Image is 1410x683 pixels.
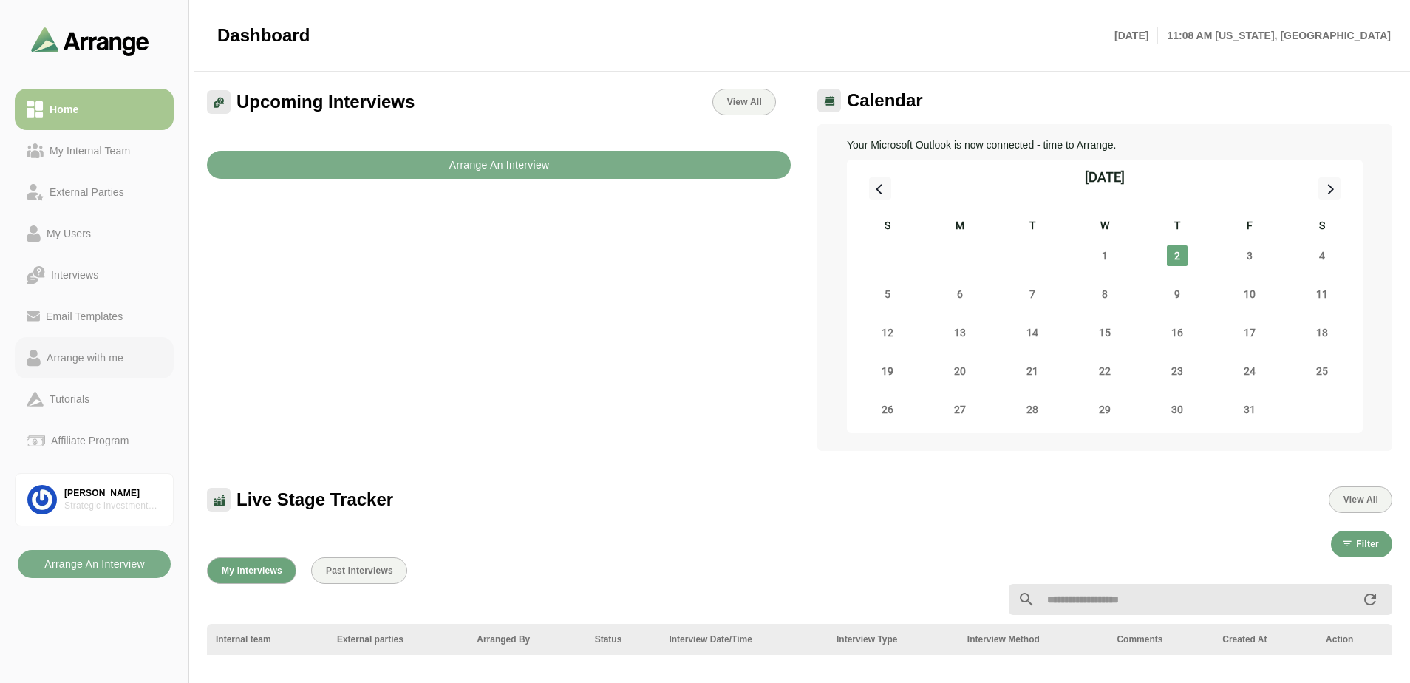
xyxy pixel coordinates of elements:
[1361,591,1379,608] i: appended action
[669,633,819,646] div: Interview Date/Time
[1094,245,1115,266] span: Wednesday, October 1, 2025
[847,89,923,112] span: Calendar
[1312,284,1332,305] span: Saturday, October 11, 2025
[1167,322,1188,343] span: Thursday, October 16, 2025
[1312,245,1332,266] span: Saturday, October 4, 2025
[45,266,104,284] div: Interviews
[325,565,393,576] span: Past Interviews
[15,337,174,378] a: Arrange with me
[64,500,161,512] div: Strategic Investment Group
[31,27,149,55] img: arrangeai-name-small-logo.4d2b8aee.svg
[18,550,171,578] button: Arrange An Interview
[877,284,898,305] span: Sunday, October 5, 2025
[1167,245,1188,266] span: Thursday, October 2, 2025
[1239,245,1260,266] span: Friday, October 3, 2025
[477,633,576,646] div: Arranged By
[44,550,145,578] b: Arrange An Interview
[1114,27,1158,44] p: [DATE]
[216,633,319,646] div: Internal team
[1022,399,1043,420] span: Tuesday, October 28, 2025
[1085,167,1125,188] div: [DATE]
[1222,633,1308,646] div: Created At
[1286,217,1358,237] div: S
[1022,322,1043,343] span: Tuesday, October 14, 2025
[1312,361,1332,381] span: Saturday, October 25, 2025
[1329,486,1392,513] button: View All
[1239,284,1260,305] span: Friday, October 10, 2025
[337,633,459,646] div: External parties
[44,390,95,408] div: Tutorials
[44,183,130,201] div: External Parties
[45,432,134,449] div: Affiliate Program
[1343,495,1378,505] span: View All
[1094,322,1115,343] span: Wednesday, October 15, 2025
[236,489,393,511] span: Live Stage Tracker
[15,171,174,213] a: External Parties
[41,349,129,367] div: Arrange with me
[967,633,1100,646] div: Interview Method
[595,633,652,646] div: Status
[1158,27,1391,44] p: 11:08 AM [US_STATE], [GEOGRAPHIC_DATA]
[44,101,84,118] div: Home
[64,487,161,500] div: [PERSON_NAME]
[996,217,1069,237] div: T
[837,633,950,646] div: Interview Type
[851,217,924,237] div: S
[1022,284,1043,305] span: Tuesday, October 7, 2025
[1069,217,1141,237] div: W
[449,151,550,179] b: Arrange An Interview
[311,557,407,584] button: Past Interviews
[15,473,174,526] a: [PERSON_NAME]Strategic Investment Group
[44,142,136,160] div: My Internal Team
[1167,399,1188,420] span: Thursday, October 30, 2025
[1141,217,1213,237] div: T
[1094,284,1115,305] span: Wednesday, October 8, 2025
[1213,217,1286,237] div: F
[877,322,898,343] span: Sunday, October 12, 2025
[1239,399,1260,420] span: Friday, October 31, 2025
[1167,284,1188,305] span: Thursday, October 9, 2025
[950,284,970,305] span: Monday, October 6, 2025
[207,151,791,179] button: Arrange An Interview
[877,399,898,420] span: Sunday, October 26, 2025
[1239,361,1260,381] span: Friday, October 24, 2025
[207,557,296,584] button: My Interviews
[1326,633,1383,646] div: Action
[950,361,970,381] span: Monday, October 20, 2025
[1239,322,1260,343] span: Friday, October 17, 2025
[15,296,174,337] a: Email Templates
[1167,361,1188,381] span: Thursday, October 23, 2025
[924,217,996,237] div: M
[15,378,174,420] a: Tutorials
[847,136,1363,154] p: Your Microsoft Outlook is now connected - time to Arrange.
[1022,361,1043,381] span: Tuesday, October 21, 2025
[726,97,762,107] span: View All
[950,399,970,420] span: Monday, October 27, 2025
[41,225,97,242] div: My Users
[236,91,415,113] span: Upcoming Interviews
[40,307,129,325] div: Email Templates
[221,565,282,576] span: My Interviews
[1331,531,1392,557] button: Filter
[15,89,174,130] a: Home
[1355,539,1379,549] span: Filter
[217,24,310,47] span: Dashboard
[1312,322,1332,343] span: Saturday, October 18, 2025
[15,130,174,171] a: My Internal Team
[1094,361,1115,381] span: Wednesday, October 22, 2025
[1094,399,1115,420] span: Wednesday, October 29, 2025
[15,420,174,461] a: Affiliate Program
[877,361,898,381] span: Sunday, October 19, 2025
[1117,633,1205,646] div: Comments
[15,213,174,254] a: My Users
[15,254,174,296] a: Interviews
[712,89,776,115] a: View All
[950,322,970,343] span: Monday, October 13, 2025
